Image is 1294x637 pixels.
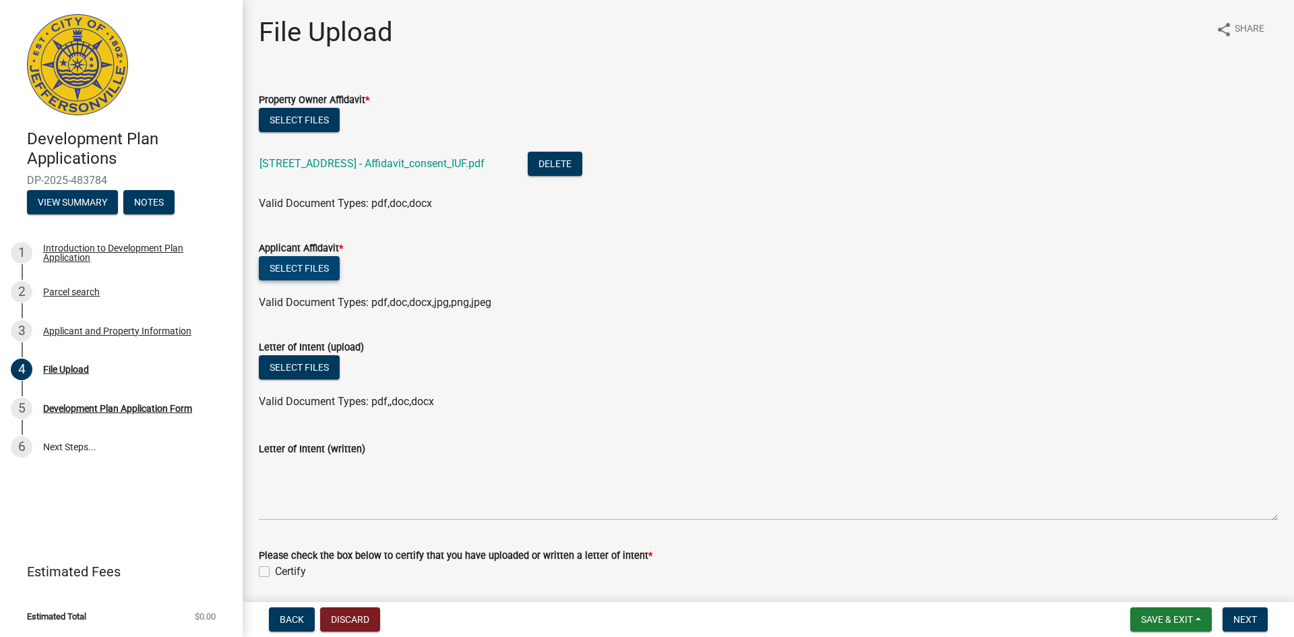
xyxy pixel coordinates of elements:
[259,96,369,105] label: Property Owner Affidavit
[259,16,393,49] h1: File Upload
[195,612,216,621] span: $0.00
[43,404,192,413] div: Development Plan Application Form
[1130,607,1212,632] button: Save & Exit
[11,398,32,419] div: 5
[269,607,315,632] button: Back
[259,343,364,353] label: Letter of Intent (upload)
[259,395,434,408] span: Valid Document Types: pdf,,doc,docx
[259,244,343,253] label: Applicant Affidavit
[259,551,652,561] label: Please check the box below to certify that you have uploaded or written a letter of intent
[11,558,221,585] a: Estimated Fees
[280,614,304,625] span: Back
[259,296,491,309] span: Valid Document Types: pdf,doc,docx,jpg,png,jpeg
[27,129,232,169] h4: Development Plan Applications
[27,198,118,208] wm-modal-confirm: Summary
[1235,22,1264,38] span: Share
[43,243,221,262] div: Introduction to Development Plan Application
[259,157,485,170] a: [STREET_ADDRESS] - Affidavit_consent_IUF.pdf
[27,612,86,621] span: Estimated Total
[11,242,32,264] div: 1
[1205,16,1275,42] button: shareShare
[275,564,306,580] label: Certify
[259,256,340,280] button: Select files
[1223,607,1268,632] button: Next
[259,197,432,210] span: Valid Document Types: pdf,doc,docx
[43,365,89,374] div: File Upload
[43,326,191,336] div: Applicant and Property Information
[27,174,216,187] span: DP-2025-483784
[259,355,340,380] button: Select files
[1216,22,1232,38] i: share
[123,198,175,208] wm-modal-confirm: Notes
[259,108,340,132] button: Select files
[123,190,175,214] button: Notes
[43,287,100,297] div: Parcel search
[528,158,582,171] wm-modal-confirm: Delete Document
[11,436,32,458] div: 6
[27,190,118,214] button: View Summary
[11,320,32,342] div: 3
[1141,614,1193,625] span: Save & Exit
[320,607,380,632] button: Discard
[528,152,582,176] button: Delete
[1233,614,1257,625] span: Next
[259,445,365,454] label: Letter of Intent (written)
[11,359,32,380] div: 4
[11,281,32,303] div: 2
[27,14,128,115] img: City of Jeffersonville, Indiana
